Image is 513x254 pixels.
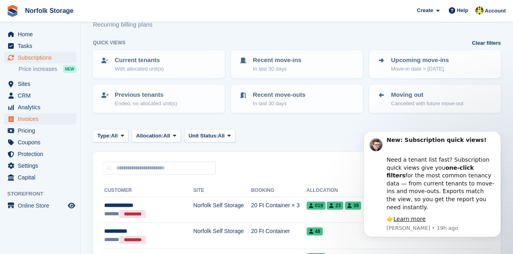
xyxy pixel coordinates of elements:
[4,148,76,160] a: menu
[4,90,76,101] a: menu
[253,100,305,108] p: In last 30 days
[184,129,235,142] button: Unit Status: All
[18,113,66,125] span: Invoices
[115,90,177,100] p: Previous tenants
[345,202,361,210] span: 39
[327,202,343,210] span: 23
[93,129,128,142] button: Type: All
[18,160,66,171] span: Settings
[253,90,305,100] p: Recent move-outs
[18,200,66,211] span: Online Store
[7,190,80,198] span: Storefront
[63,65,76,73] div: NEW
[4,125,76,136] a: menu
[307,184,369,197] th: Allocation
[18,172,66,183] span: Capital
[370,85,500,112] a: Moving out Cancelled with future move-out
[18,137,66,148] span: Coupons
[4,78,76,90] a: menu
[18,78,66,90] span: Sites
[218,132,225,140] span: All
[193,197,251,223] td: Norfolk Self Storage
[253,65,301,73] p: In last 30 days
[18,6,31,19] img: Profile image for Steven
[6,5,19,17] img: stora-icon-8386f47178a22dfd0bd8f6a31ec36ba5ce8667c1dd55bd0f319d3a0aa187defe.svg
[136,132,163,140] span: Allocation:
[472,39,501,47] a: Clear filters
[253,56,301,65] p: Recent move-ins
[115,65,164,73] p: With allocated unit(s)
[163,132,170,140] span: All
[4,29,76,40] a: menu
[251,184,306,197] th: Booking
[35,5,135,11] b: New: Subscription quick views!
[115,56,164,65] p: Current tenants
[4,113,76,125] a: menu
[35,93,143,100] p: Message from Steven, sent 19h ago
[94,85,224,112] a: Previous tenants Ended, no allocated unit(s)
[391,65,449,73] p: Move-in date > [DATE]
[103,184,193,197] th: Customer
[307,202,326,210] span: 019
[93,20,158,29] p: Recurring billing plans
[4,160,76,171] a: menu
[42,84,74,90] a: Learn more
[232,51,362,77] a: Recent move-ins In last 30 days
[417,6,433,15] span: Create
[132,129,181,142] button: Allocation: All
[485,7,506,15] span: Account
[18,148,66,160] span: Protection
[35,4,143,92] div: Message content
[19,65,76,73] a: Price increases NEW
[18,125,66,136] span: Pricing
[4,102,76,113] a: menu
[251,197,306,223] td: 20 Ft Container × 3
[4,172,76,183] a: menu
[18,29,66,40] span: Home
[391,90,463,100] p: Moving out
[193,223,251,249] td: Norfolk Self Storage
[22,4,77,17] a: Norfolk Storage
[251,223,306,249] td: 20 Ft Container
[111,132,118,140] span: All
[18,90,66,101] span: CRM
[4,52,76,63] a: menu
[391,100,463,108] p: Cancelled with future move-out
[307,227,323,235] span: 48
[351,132,513,242] iframe: Intercom notifications message
[97,132,111,140] span: Type:
[18,102,66,113] span: Analytics
[232,85,362,112] a: Recent move-outs In last 30 days
[19,65,57,73] span: Price increases
[67,201,76,210] a: Preview store
[4,40,76,52] a: menu
[35,83,143,92] div: 👉
[370,51,500,77] a: Upcoming move-ins Move-in date > [DATE]
[93,39,126,46] h6: Quick views
[457,6,468,15] span: Help
[4,137,76,148] a: menu
[4,200,76,211] a: menu
[35,16,143,79] div: Need a tenant list fast? Subscription quick views give you for the most common tenancy data — fro...
[115,100,177,108] p: Ended, no allocated unit(s)
[18,40,66,52] span: Tasks
[18,52,66,63] span: Subscriptions
[475,6,484,15] img: Holly Lamming
[391,56,449,65] p: Upcoming move-ins
[94,51,224,77] a: Current tenants With allocated unit(s)
[189,132,218,140] span: Unit Status:
[193,184,251,197] th: Site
